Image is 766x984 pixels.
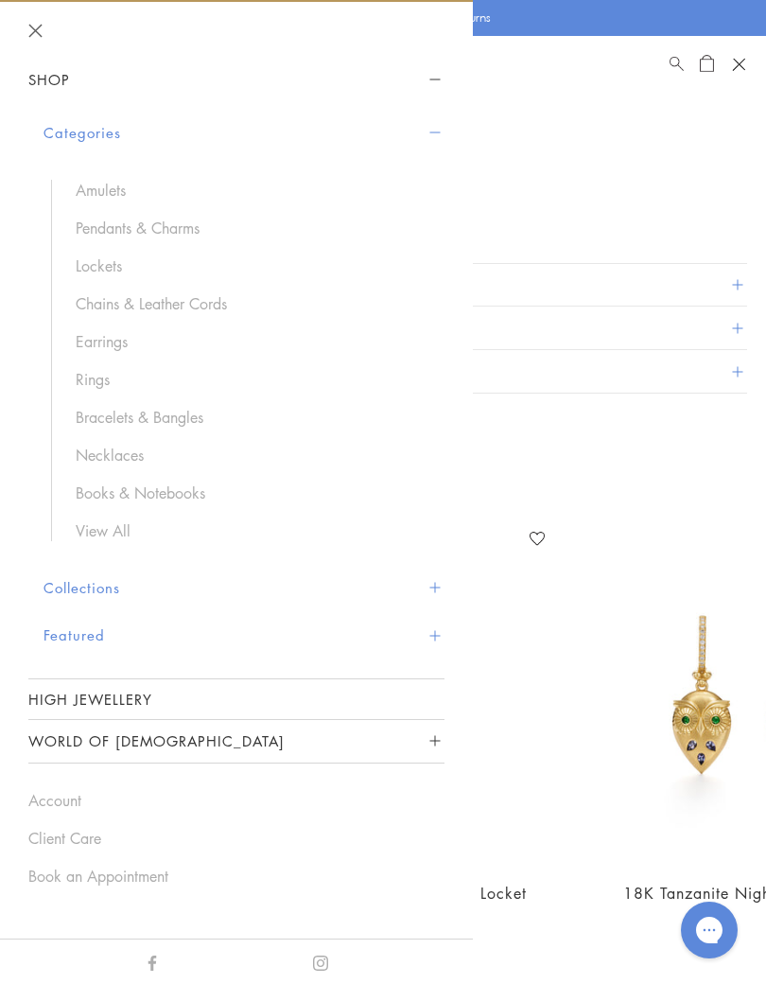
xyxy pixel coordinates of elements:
a: Lockets [76,255,426,276]
iframe: Gorgias live chat messenger [671,895,747,965]
button: Collections [44,564,444,612]
button: Categories [44,109,444,157]
button: World of [DEMOGRAPHIC_DATA] [28,720,444,763]
a: Amulets [76,180,426,201]
a: High Jewellery [28,679,444,719]
a: Books & Notebooks [76,483,426,503]
button: Close navigation [28,24,43,38]
a: Instagram [313,951,328,972]
a: Chains & Leather Cords [76,293,426,314]
a: Facebook [145,951,160,972]
nav: Sidebar navigation [28,59,444,764]
a: Account [28,790,444,811]
a: Book an Appointment [28,866,444,887]
button: Featured [44,611,444,659]
a: Earrings [76,331,426,352]
a: Search [670,53,684,76]
a: View All [76,520,426,541]
button: Open navigation [724,50,753,79]
button: Shop [28,59,444,101]
a: Open Shopping Bag [700,53,714,76]
a: Bracelets & Bangles [76,407,426,428]
a: Necklaces [76,445,426,466]
a: Client Care [28,828,444,849]
a: Pendants & Charms [76,218,426,238]
a: Rings [76,369,426,390]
